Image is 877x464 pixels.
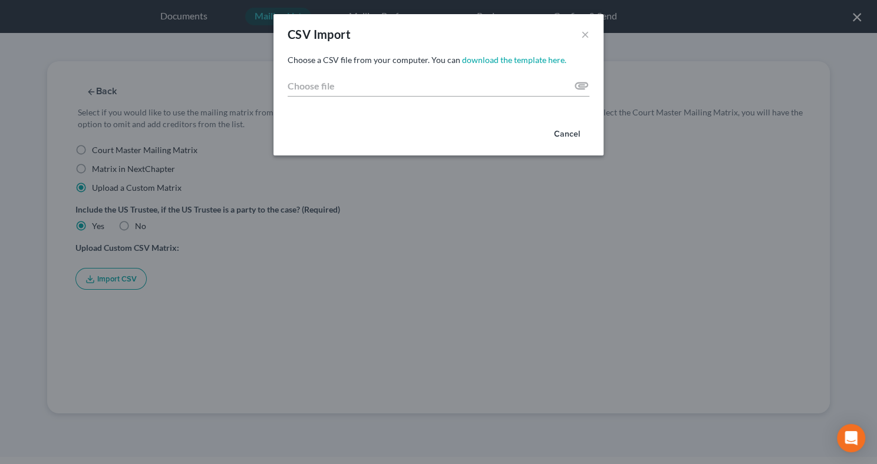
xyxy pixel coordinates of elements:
a: download the template here. [462,55,566,65]
button: Cancel [545,122,589,146]
span: Choose a CSV file from your computer. You can [288,55,460,65]
span: CSV Import [288,27,351,41]
div: Open Intercom Messenger [837,424,865,452]
button: × [581,27,589,41]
